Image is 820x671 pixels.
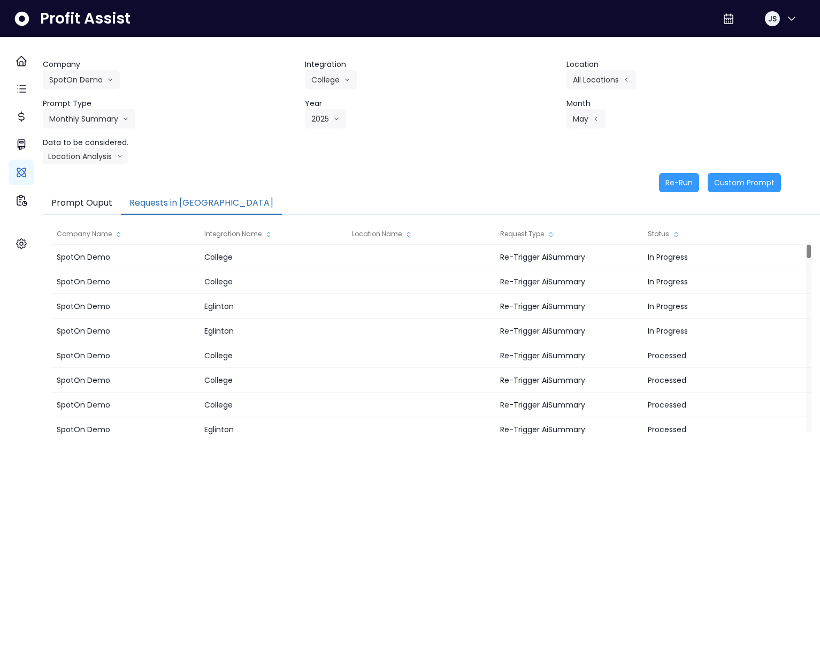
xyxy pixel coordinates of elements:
svg: sort [404,230,413,239]
div: Status [642,223,790,245]
div: In Progress [642,294,790,319]
button: Location Analysisarrow down line [43,148,128,164]
button: Monthly Summaryarrow down line [43,109,135,129]
header: Year [305,98,558,109]
div: SpotOn Demo [51,343,198,368]
div: Eglinton [199,417,346,442]
button: 2025arrow down line [305,109,346,129]
div: College [199,343,346,368]
div: SpotOn Demo [51,319,198,343]
svg: arrow down line [117,151,122,162]
div: SpotOn Demo [51,269,198,294]
svg: arrow left line [623,74,630,85]
header: Company [43,59,296,70]
div: Processed [642,393,790,417]
header: Location [566,59,820,70]
svg: sort [672,230,680,239]
div: Re-Trigger AiSummary [495,368,642,393]
button: Requests in [GEOGRAPHIC_DATA] [121,192,282,215]
div: In Progress [642,269,790,294]
div: College [199,245,346,269]
div: Re-Trigger AiSummary [495,343,642,368]
div: In Progress [642,319,790,343]
svg: arrow down line [122,114,129,124]
span: JS [768,13,777,24]
header: Integration [305,59,558,70]
div: Re-Trigger AiSummary [495,319,642,343]
div: Re-Trigger AiSummary [495,269,642,294]
div: SpotOn Demo [51,417,198,442]
div: Re-Trigger AiSummary [495,294,642,319]
div: College [199,393,346,417]
div: Company Name [51,223,198,245]
svg: sort [547,230,555,239]
svg: arrow down line [107,74,113,85]
div: Re-Trigger AiSummary [495,245,642,269]
button: SpotOn Demoarrow down line [43,70,120,89]
button: Prompt Ouput [43,192,121,215]
div: Processed [642,368,790,393]
div: Eglinton [199,294,346,319]
svg: sort [114,230,123,239]
div: Integration Name [199,223,346,245]
header: Month [566,98,820,109]
button: Custom Prompt [708,173,781,192]
button: Mayarrow left line [566,109,606,129]
div: Processed [642,343,790,368]
div: Location Name [347,223,494,245]
div: Eglinton [199,319,346,343]
div: SpotOn Demo [51,368,198,393]
div: Re-Trigger AiSummary [495,393,642,417]
div: SpotOn Demo [51,245,198,269]
div: College [199,269,346,294]
button: Re-Run [659,173,699,192]
div: Re-Trigger AiSummary [495,417,642,442]
svg: sort [264,230,273,239]
div: SpotOn Demo [51,294,198,319]
svg: arrow down line [333,114,340,124]
span: Profit Assist [40,9,131,28]
svg: arrow down line [344,74,350,85]
div: In Progress [642,245,790,269]
header: Data to be considered. [43,137,296,148]
div: Request Type [495,223,642,245]
div: SpotOn Demo [51,393,198,417]
header: Prompt Type [43,98,296,109]
button: Collegearrow down line [305,70,357,89]
button: All Locationsarrow left line [566,70,636,89]
div: Processed [642,417,790,442]
svg: arrow left line [593,114,599,124]
div: College [199,368,346,393]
